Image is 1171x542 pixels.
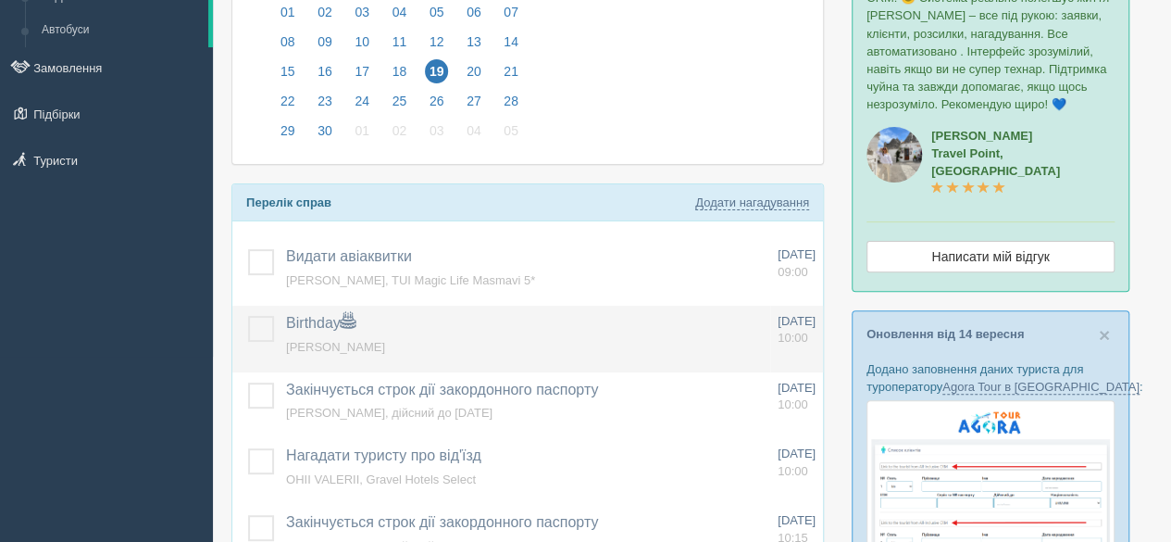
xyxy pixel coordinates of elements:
[499,59,523,83] span: 21
[270,32,305,61] a: 08
[1099,324,1110,346] span: ×
[778,447,816,460] span: [DATE]
[778,247,816,261] span: [DATE]
[286,315,355,331] a: Birthday
[286,447,481,463] a: Нагадати туристу про від'їзд
[313,30,337,54] span: 09
[419,61,455,91] a: 19
[382,32,417,61] a: 11
[493,120,524,150] a: 05
[778,313,816,347] a: [DATE] 10:00
[456,2,492,32] a: 06
[382,2,417,32] a: 04
[493,91,524,120] a: 28
[276,119,300,143] span: 29
[286,340,385,354] a: [PERSON_NAME]
[462,59,486,83] span: 20
[270,2,305,32] a: 01
[344,61,380,91] a: 17
[425,119,449,143] span: 03
[866,327,1024,341] a: Оновлення від 14 вересня
[499,89,523,113] span: 28
[307,120,343,150] a: 30
[778,380,816,414] a: [DATE] 10:00
[866,360,1115,396] p: Додано заповнення даних туриста для туроператору :
[344,120,380,150] a: 01
[286,382,598,397] a: Закінчується строк дії закордонного паспорту
[931,129,1060,195] a: [PERSON_NAME]Travel Point, [GEOGRAPHIC_DATA]
[456,91,492,120] a: 27
[350,30,374,54] span: 10
[286,248,412,264] a: Видати авіаквитки
[778,314,816,328] span: [DATE]
[307,32,343,61] a: 09
[778,446,816,480] a: [DATE] 10:00
[270,61,305,91] a: 15
[778,381,816,395] span: [DATE]
[499,119,523,143] span: 05
[456,120,492,150] a: 04
[286,473,476,486] a: OHII VALERII, Gravel Hotels Select
[425,59,449,83] span: 19
[388,30,412,54] span: 11
[388,119,412,143] span: 02
[456,32,492,61] a: 13
[344,2,380,32] a: 03
[246,195,331,209] b: Перелік справ
[419,120,455,150] a: 03
[382,120,417,150] a: 02
[778,265,808,279] span: 09:00
[419,32,455,61] a: 12
[276,89,300,113] span: 22
[462,89,486,113] span: 27
[344,32,380,61] a: 10
[778,513,816,527] span: [DATE]
[388,59,412,83] span: 18
[313,89,337,113] span: 23
[778,464,808,478] span: 10:00
[462,119,486,143] span: 04
[382,91,417,120] a: 25
[344,91,380,120] a: 24
[778,331,808,345] span: 10:00
[286,514,598,530] a: Закінчується строк дії закордонного паспорту
[350,119,374,143] span: 01
[778,246,816,281] a: [DATE] 09:00
[286,273,535,287] a: [PERSON_NAME], TUI Magic Life Masmavi 5*
[382,61,417,91] a: 18
[493,2,524,32] a: 07
[270,91,305,120] a: 22
[462,30,486,54] span: 13
[388,89,412,113] span: 25
[307,61,343,91] a: 16
[419,91,455,120] a: 26
[493,61,524,91] a: 21
[499,30,523,54] span: 14
[276,30,300,54] span: 08
[493,32,524,61] a: 14
[307,91,343,120] a: 23
[942,380,1140,395] a: Agora Tour в [GEOGRAPHIC_DATA]
[1099,325,1110,345] button: Close
[419,2,455,32] a: 05
[778,397,808,411] span: 10:00
[425,89,449,113] span: 26
[866,241,1115,272] a: Написати мій відгук
[456,61,492,91] a: 20
[350,59,374,83] span: 17
[350,89,374,113] span: 24
[307,2,343,32] a: 02
[33,14,208,47] a: Автобуси
[286,406,492,420] a: [PERSON_NAME], дійсний до [DATE]
[313,59,337,83] span: 16
[270,120,305,150] a: 29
